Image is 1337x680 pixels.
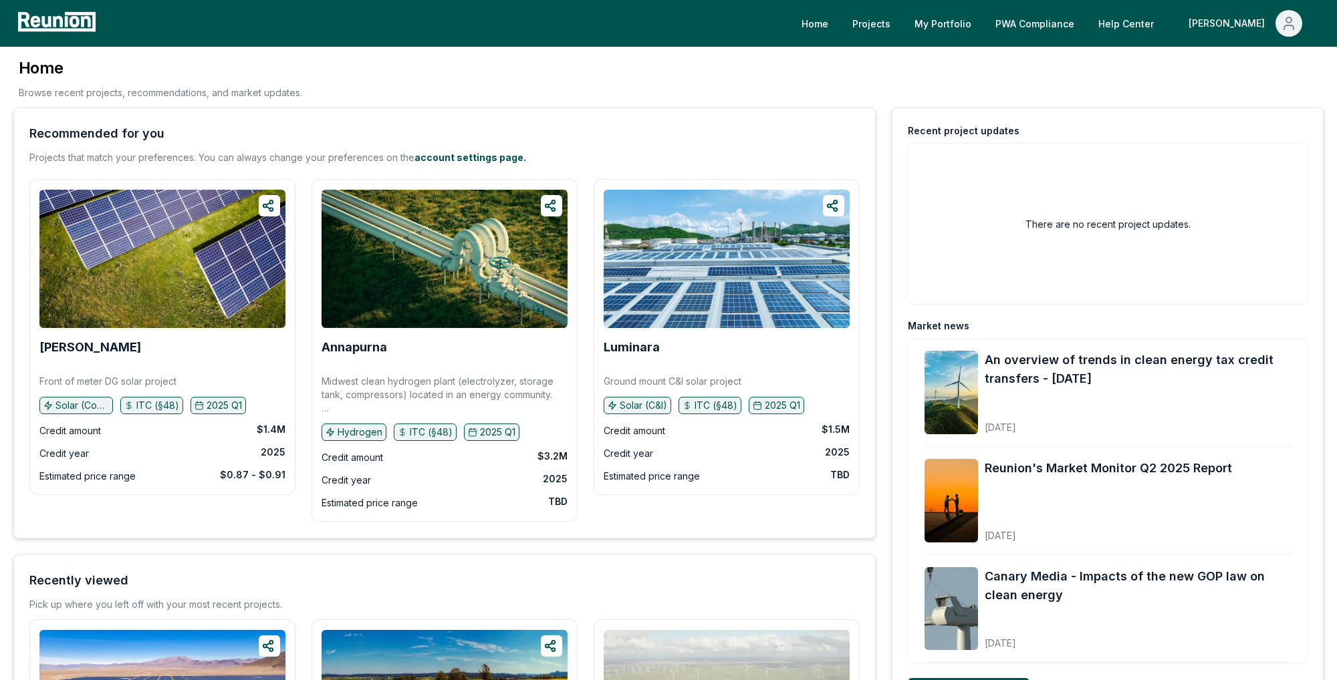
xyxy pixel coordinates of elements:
[19,86,302,100] p: Browse recent projects, recommendations, and market updates.
[908,319,969,333] div: Market news
[136,399,179,412] p: ITC (§48)
[925,567,978,651] img: Canary Media - Impacts of the new GOP law on clean energy
[1178,10,1313,37] button: [PERSON_NAME]
[985,10,1085,37] a: PWA Compliance
[985,351,1291,388] a: An overview of trends in clean energy tax credit transfers - [DATE]
[322,495,418,511] div: Estimated price range
[261,446,285,459] div: 2025
[1088,10,1165,37] a: Help Center
[604,341,660,354] a: Luminara
[604,397,671,414] button: Solar (C&I)
[604,423,665,439] div: Credit amount
[19,57,302,79] h3: Home
[410,426,453,439] p: ITC (§48)
[39,397,113,414] button: Solar (Community)
[414,152,526,163] a: account settings page.
[548,495,568,508] div: TBD
[322,472,371,488] div: Credit year
[39,340,141,354] b: [PERSON_NAME]
[830,468,850,482] div: TBD
[322,375,568,415] p: Midwest clean hydrogen plant (electrolyzer, storage tank, compressors) located in an energy commu...
[322,450,383,466] div: Credit amount
[985,411,1291,434] div: [DATE]
[1025,217,1191,231] h2: There are no recent project updates.
[791,10,1324,37] nav: Main
[985,627,1291,650] div: [DATE]
[29,124,164,143] div: Recommended for you
[55,399,109,412] p: Solar (Community)
[765,399,800,412] p: 2025 Q1
[604,190,850,328] img: Luminara
[985,519,1232,542] div: [DATE]
[908,124,1019,138] div: Recent project updates
[985,567,1291,605] a: Canary Media - Impacts of the new GOP law on clean energy
[925,459,978,542] img: Reunion's Market Monitor Q2 2025 Report
[29,152,414,163] span: Projects that match your preferences. You can always change your preferences on the
[322,340,387,354] b: Annapurna
[257,423,285,436] div: $1.4M
[322,190,568,328] img: Annapurna
[322,341,387,354] a: Annapurna
[604,446,653,462] div: Credit year
[39,423,101,439] div: Credit amount
[29,598,282,611] div: Pick up where you left off with your most recent projects.
[749,397,804,414] button: 2025 Q1
[604,340,660,354] b: Luminara
[39,190,285,328] img: Whipple
[537,450,568,463] div: $3.2M
[620,399,667,412] p: Solar (C&I)
[220,468,285,482] div: $0.87 - $0.91
[338,426,382,439] p: Hydrogen
[39,341,141,354] a: [PERSON_NAME]
[904,10,982,37] a: My Portfolio
[322,423,386,441] button: Hydrogen
[604,468,700,484] div: Estimated price range
[822,423,850,436] div: $1.5M
[39,375,176,388] p: Front of meter DG solar project
[207,399,242,412] p: 2025 Q1
[985,459,1232,478] a: Reunion's Market Monitor Q2 2025 Report
[695,399,737,412] p: ITC (§48)
[1189,10,1270,37] div: [PERSON_NAME]
[543,472,568,486] div: 2025
[39,468,136,484] div: Estimated price range
[191,397,246,414] button: 2025 Q1
[604,375,741,388] p: Ground mount C&I solar project
[29,571,128,590] div: Recently viewed
[842,10,901,37] a: Projects
[39,446,89,462] div: Credit year
[825,446,850,459] div: 2025
[925,351,978,434] img: An overview of trends in clean energy tax credit transfers - August 2025
[464,423,519,441] button: 2025 Q1
[791,10,839,37] a: Home
[480,426,515,439] p: 2025 Q1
